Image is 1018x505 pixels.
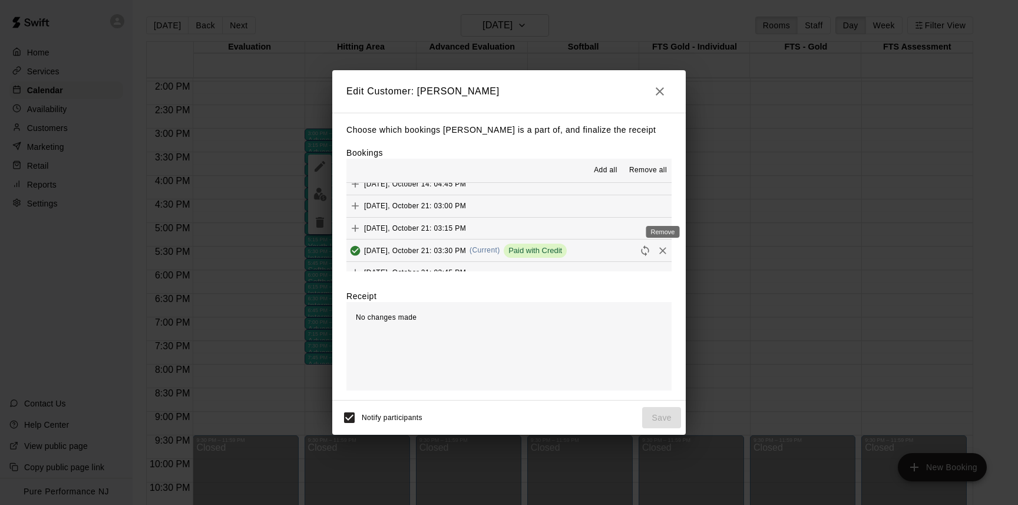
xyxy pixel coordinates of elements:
[346,262,672,284] button: Add[DATE], October 21: 03:45 PM
[629,165,667,176] span: Remove all
[470,246,500,254] span: (Current)
[346,218,672,240] button: Add[DATE], October 21: 03:15 PM
[646,226,680,238] div: Remove
[346,268,364,277] span: Add
[364,246,466,254] span: [DATE], October 21: 03:30 PM
[346,123,672,137] p: Choose which bookings [PERSON_NAME] is a part of, and finalize the receipt
[332,70,686,113] h2: Edit Customer: [PERSON_NAME]
[346,195,672,217] button: Add[DATE], October 21: 03:00 PM
[636,245,654,254] span: Reschedule
[346,223,364,232] span: Add
[587,161,624,180] button: Add all
[654,245,672,254] span: Remove
[346,179,364,188] span: Add
[364,224,466,232] span: [DATE], October 21: 03:15 PM
[624,161,672,180] button: Remove all
[356,313,417,322] span: No changes made
[346,148,383,158] label: Bookings
[364,179,466,188] span: [DATE], October 14: 04:45 PM
[346,240,672,261] button: Added & Paid[DATE], October 21: 03:30 PM(Current)Paid with CreditRescheduleRemove
[362,414,422,422] span: Notify participants
[346,242,364,260] button: Added & Paid
[364,202,466,210] span: [DATE], October 21: 03:00 PM
[346,290,376,302] label: Receipt
[346,201,364,210] span: Add
[594,165,617,176] span: Add all
[364,268,466,277] span: [DATE], October 21: 03:45 PM
[346,173,672,195] button: Add[DATE], October 14: 04:45 PM
[504,246,567,255] span: Paid with Credit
